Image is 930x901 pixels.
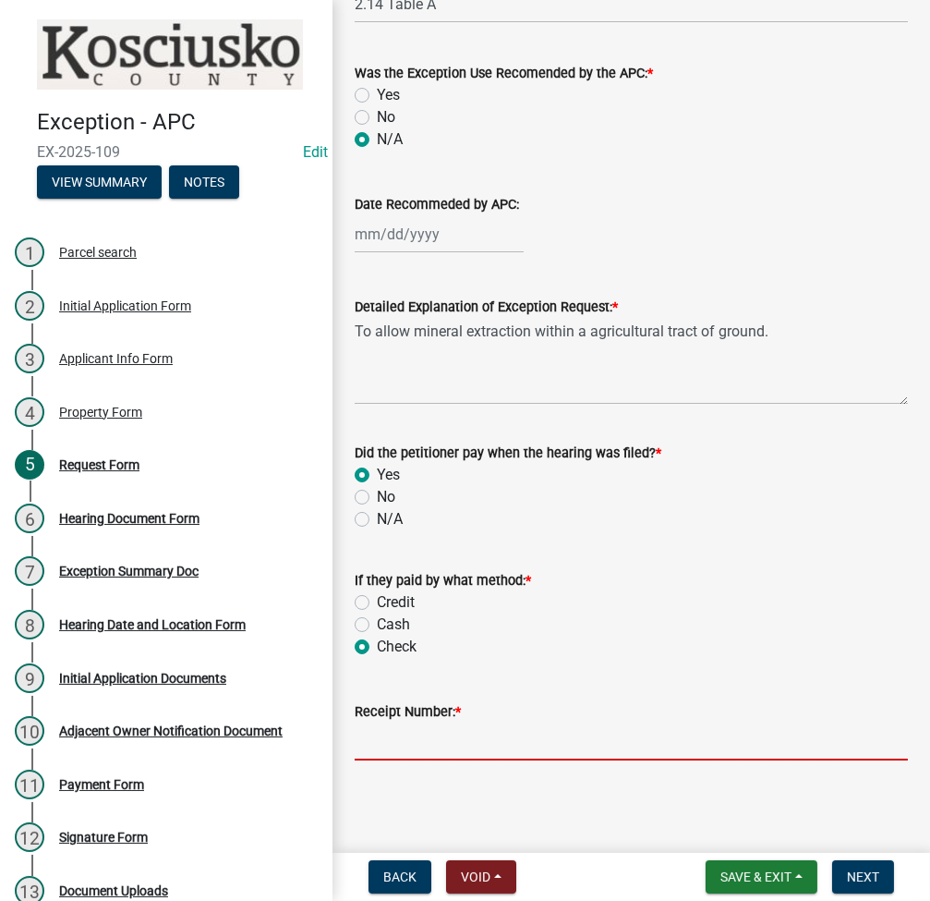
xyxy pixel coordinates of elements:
wm-modal-confirm: Edit Application Number [303,143,328,161]
div: 2 [15,291,44,321]
div: 9 [15,664,44,693]
span: Next [847,870,879,884]
label: Yes [377,464,400,486]
img: Kosciusko County, Indiana [37,19,303,90]
button: Next [832,860,894,894]
div: 11 [15,770,44,799]
div: Signature Form [59,831,148,844]
label: Was the Exception Use Recomended by the APC: [355,67,653,80]
button: Back [368,860,431,894]
div: 1 [15,237,44,267]
div: Initial Application Documents [59,672,226,685]
label: No [377,106,395,128]
wm-modal-confirm: Notes [169,176,239,190]
div: Exception Summary Doc [59,565,199,578]
div: Payment Form [59,778,144,791]
div: 5 [15,450,44,480]
label: Did the petitioner pay when the hearing was filed? [355,447,661,460]
button: View Summary [37,165,162,199]
div: Property Form [59,406,142,419]
label: Cash [377,614,410,636]
label: If they paid by what method: [355,575,531,588]
div: 6 [15,504,44,533]
label: Date Recommeded by APC: [355,199,519,212]
div: 7 [15,556,44,586]
label: Check [377,636,417,658]
a: Edit [303,143,328,161]
span: Void [461,870,490,884]
wm-modal-confirm: Summary [37,176,162,190]
label: N/A [377,128,403,151]
div: 3 [15,344,44,373]
div: Hearing Date and Location Form [59,618,246,631]
div: Hearing Document Form [59,512,199,525]
div: Initial Application Form [59,299,191,312]
div: 8 [15,610,44,639]
label: Credit [377,591,415,614]
button: Void [446,860,516,894]
label: No [377,486,395,508]
label: Detailed Explanation of Exception Request: [355,301,618,314]
div: Adjacent Owner Notification Document [59,724,283,737]
div: Applicant Info Form [59,352,173,365]
div: Document Uploads [59,884,168,897]
span: Save & Exit [720,870,791,884]
div: Request Form [59,458,139,471]
div: Parcel search [59,246,137,259]
span: Back [383,870,417,884]
label: Yes [377,84,400,106]
div: 4 [15,397,44,427]
label: N/A [377,508,403,530]
h4: Exception - APC [37,109,318,136]
label: Receipt Number: [355,706,461,719]
button: Save & Exit [706,860,817,894]
div: 12 [15,822,44,852]
button: Notes [169,165,239,199]
div: 10 [15,716,44,746]
input: mm/dd/yyyy [355,215,524,253]
span: EX-2025-109 [37,143,296,161]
